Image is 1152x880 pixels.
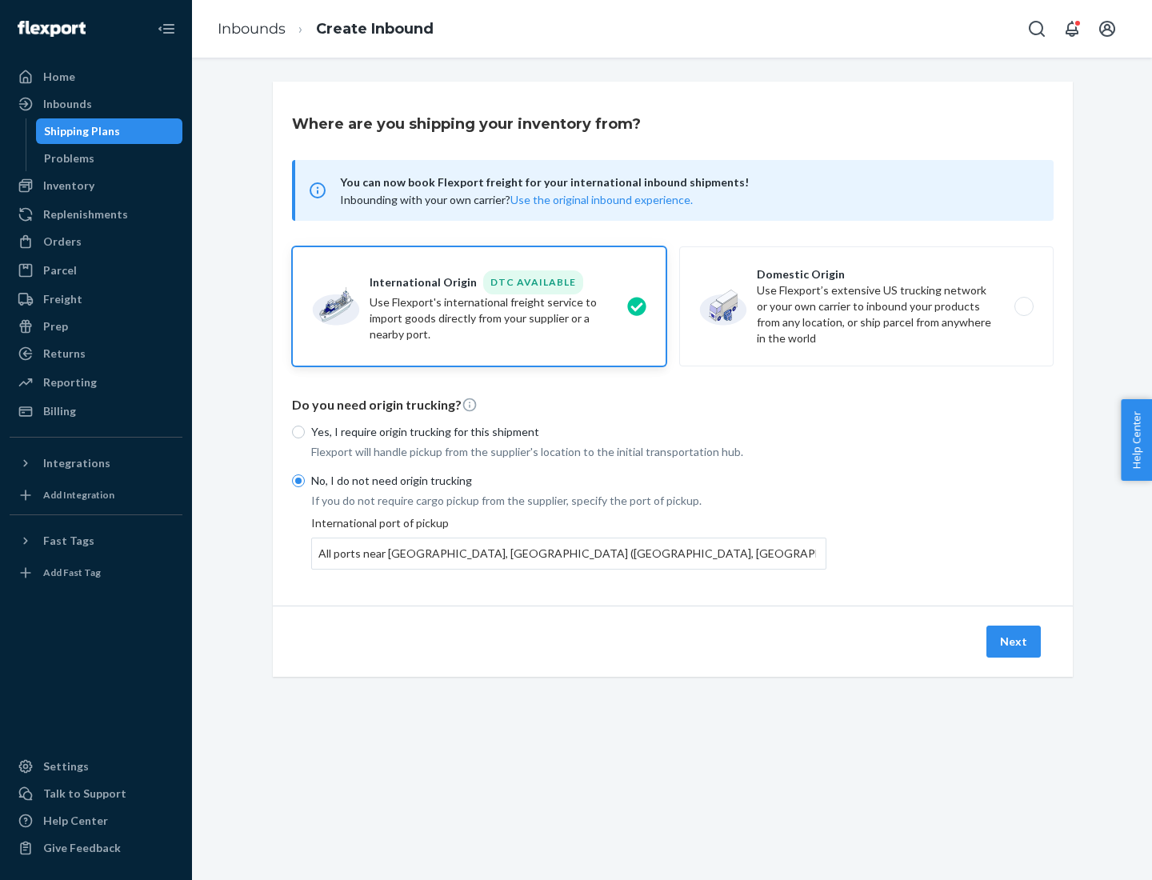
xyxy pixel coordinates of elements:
[10,258,182,283] a: Parcel
[43,813,108,829] div: Help Center
[43,178,94,194] div: Inventory
[316,20,434,38] a: Create Inbound
[43,346,86,362] div: Returns
[43,403,76,419] div: Billing
[311,473,826,489] p: No, I do not need origin trucking
[311,424,826,440] p: Yes, I require origin trucking for this shipment
[10,560,182,586] a: Add Fast Tag
[10,781,182,806] a: Talk to Support
[10,202,182,227] a: Replenishments
[10,754,182,779] a: Settings
[986,626,1041,658] button: Next
[292,426,305,438] input: Yes, I require origin trucking for this shipment
[43,234,82,250] div: Orders
[10,370,182,395] a: Reporting
[44,150,94,166] div: Problems
[10,808,182,834] a: Help Center
[10,91,182,117] a: Inbounds
[340,173,1034,192] span: You can now book Flexport freight for your international inbound shipments!
[43,455,110,471] div: Integrations
[1091,13,1123,45] button: Open account menu
[311,515,826,570] div: International port of pickup
[10,229,182,254] a: Orders
[43,786,126,802] div: Talk to Support
[150,13,182,45] button: Close Navigation
[1056,13,1088,45] button: Open notifications
[44,123,120,139] div: Shipping Plans
[340,193,693,206] span: Inbounding with your own carrier?
[43,318,68,334] div: Prep
[10,450,182,476] button: Integrations
[43,488,114,502] div: Add Integration
[10,314,182,339] a: Prep
[10,528,182,554] button: Fast Tags
[10,398,182,424] a: Billing
[10,286,182,312] a: Freight
[43,291,82,307] div: Freight
[36,118,183,144] a: Shipping Plans
[1021,13,1053,45] button: Open Search Box
[311,493,826,509] p: If you do not require cargo pickup from the supplier, specify the port of pickup.
[10,64,182,90] a: Home
[1121,399,1152,481] button: Help Center
[205,6,446,53] ol: breadcrumbs
[10,341,182,366] a: Returns
[292,114,641,134] h3: Where are you shipping your inventory from?
[10,173,182,198] a: Inventory
[43,69,75,85] div: Home
[292,474,305,487] input: No, I do not need origin trucking
[43,262,77,278] div: Parcel
[43,840,121,856] div: Give Feedback
[43,374,97,390] div: Reporting
[43,566,101,579] div: Add Fast Tag
[18,21,86,37] img: Flexport logo
[43,758,89,774] div: Settings
[218,20,286,38] a: Inbounds
[36,146,183,171] a: Problems
[510,192,693,208] button: Use the original inbound experience.
[292,396,1054,414] p: Do you need origin trucking?
[43,206,128,222] div: Replenishments
[10,835,182,861] button: Give Feedback
[311,444,826,460] p: Flexport will handle pickup from the supplier's location to the initial transportation hub.
[43,533,94,549] div: Fast Tags
[43,96,92,112] div: Inbounds
[10,482,182,508] a: Add Integration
